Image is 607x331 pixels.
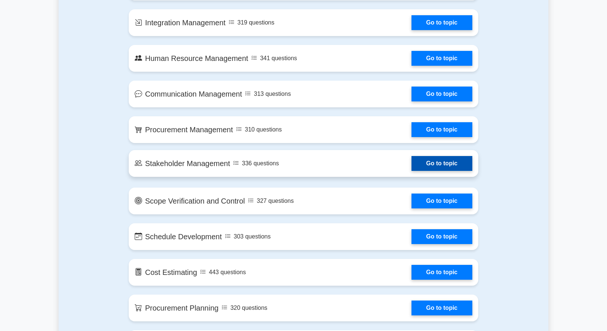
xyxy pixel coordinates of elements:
[411,51,472,66] a: Go to topic
[411,122,472,137] a: Go to topic
[411,156,472,171] a: Go to topic
[411,194,472,208] a: Go to topic
[411,229,472,244] a: Go to topic
[411,265,472,280] a: Go to topic
[411,15,472,30] a: Go to topic
[411,301,472,315] a: Go to topic
[411,87,472,101] a: Go to topic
